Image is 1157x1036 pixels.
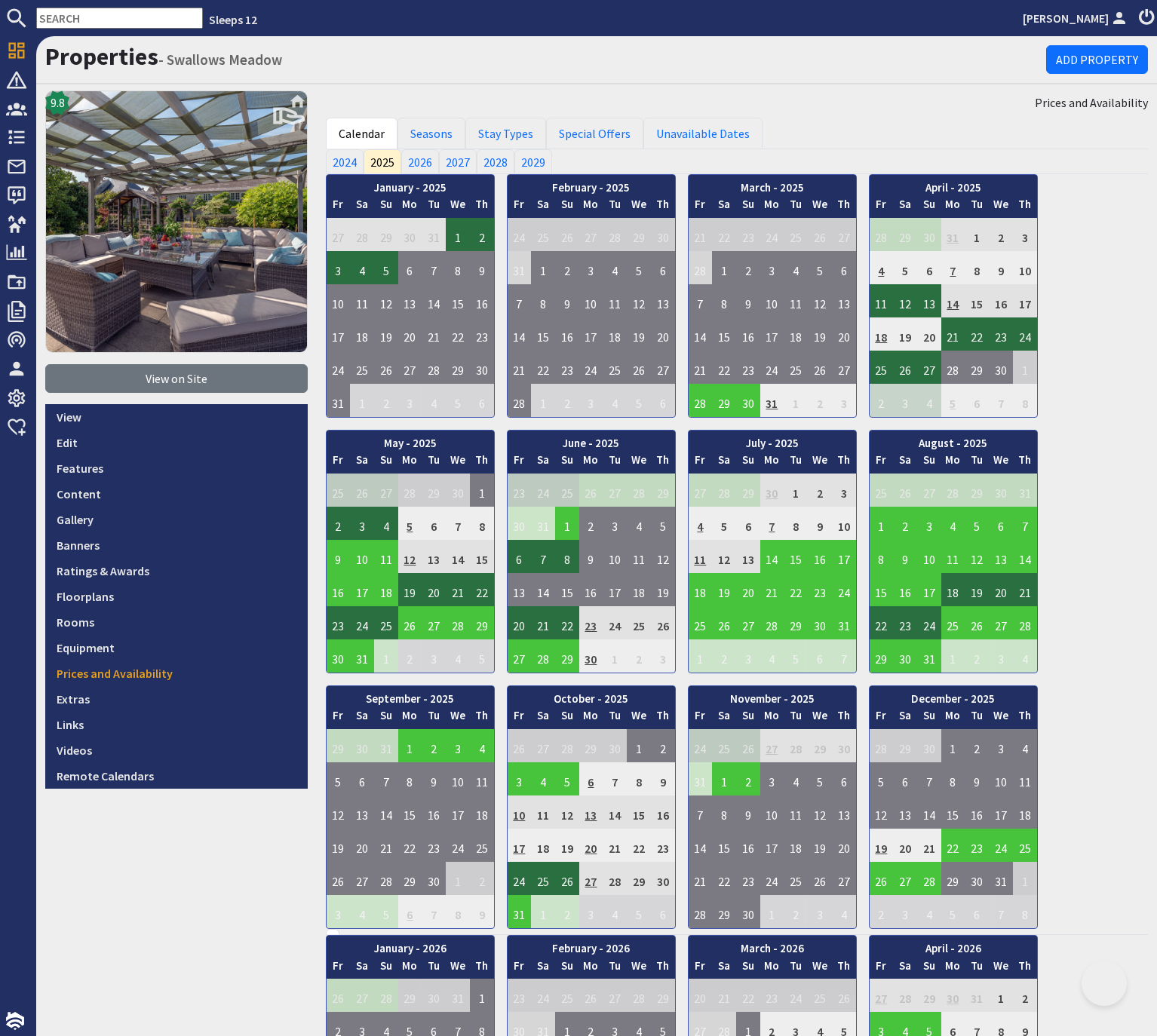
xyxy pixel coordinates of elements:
td: 1 [712,251,736,284]
td: 22 [531,351,555,384]
td: 22 [965,317,989,351]
td: 1 [350,384,374,417]
th: Mo [941,452,965,474]
a: Banners [45,532,308,558]
th: Th [651,196,675,218]
a: 2028 [477,149,514,173]
td: 23 [555,351,579,384]
th: Mo [398,196,422,218]
td: 25 [784,218,808,251]
th: Th [832,452,856,474]
th: Sa [531,452,555,474]
td: 24 [327,351,351,384]
td: 27 [832,218,856,251]
td: 31 [941,218,965,251]
td: 25 [784,351,808,384]
th: March - 2025 [689,175,856,197]
a: 2029 [514,149,552,173]
a: Videos [45,737,308,763]
td: 27 [917,351,941,384]
th: Tu [603,196,627,218]
a: Unavailable Dates [643,118,763,149]
td: 3 [832,474,856,507]
td: 29 [965,474,989,507]
td: 5 [808,251,832,284]
td: 26 [627,351,651,384]
td: 16 [736,317,760,351]
td: 23 [736,351,760,384]
td: 20 [398,317,422,351]
th: Su [736,196,760,218]
td: 2 [555,251,579,284]
td: 10 [327,284,351,317]
td: 31 [327,384,351,417]
td: 12 [627,284,651,317]
td: 28 [870,218,894,251]
td: 4 [784,251,808,284]
td: 19 [893,317,917,351]
td: 25 [555,474,579,507]
a: Sleeps 12 [209,12,257,27]
td: 15 [531,317,555,351]
td: 1 [446,218,470,251]
td: 2 [989,218,1013,251]
td: 29 [965,351,989,384]
td: 4 [350,251,374,284]
a: 2027 [439,149,477,173]
td: 5 [893,251,917,284]
td: 26 [808,218,832,251]
th: Tu [965,196,989,218]
td: 28 [941,474,965,507]
td: 3 [893,384,917,417]
th: Fr [508,452,532,474]
td: 26 [808,351,832,384]
td: 1 [531,384,555,417]
td: 3 [398,384,422,417]
a: 9.8 [45,90,308,364]
a: Rooms [45,609,308,635]
th: February - 2025 [508,175,675,197]
td: 30 [989,474,1013,507]
td: 28 [508,384,532,417]
td: 11 [870,284,894,317]
td: 10 [760,284,784,317]
td: 13 [832,284,856,317]
iframe: Toggle Customer Support [1082,961,1127,1006]
th: Sa [712,452,736,474]
th: We [446,452,470,474]
td: 31 [760,384,784,417]
td: 7 [989,384,1013,417]
td: 24 [579,351,603,384]
td: 14 [508,317,532,351]
th: Sa [893,452,917,474]
td: 27 [374,474,398,507]
td: 29 [736,474,760,507]
th: Tu [784,196,808,218]
th: Su [374,196,398,218]
td: 24 [531,474,555,507]
td: 3 [1013,218,1037,251]
td: 10 [579,284,603,317]
td: 29 [446,351,470,384]
td: 17 [760,317,784,351]
th: Mo [398,452,422,474]
th: Sa [893,196,917,218]
td: 28 [712,474,736,507]
td: 21 [508,351,532,384]
td: 21 [941,317,965,351]
img: Swallows Meadow's icon [45,90,308,353]
td: 28 [627,474,651,507]
td: 18 [870,317,894,351]
td: 3 [579,384,603,417]
td: 1 [784,474,808,507]
td: 5 [374,251,398,284]
td: 31 [422,218,446,251]
td: 8 [712,284,736,317]
td: 28 [603,218,627,251]
td: 9 [555,284,579,317]
input: SEARCH [36,8,203,29]
td: 11 [603,284,627,317]
a: Properties [45,41,158,72]
th: We [989,196,1013,218]
td: 25 [870,474,894,507]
